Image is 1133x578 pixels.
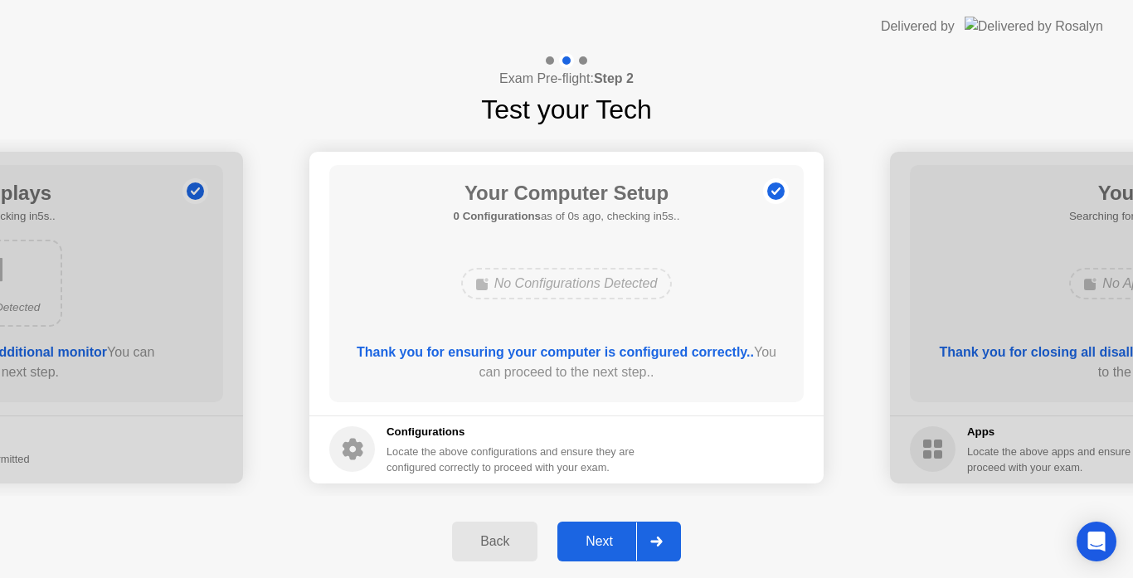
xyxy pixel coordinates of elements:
div: Next [562,534,636,549]
b: Thank you for ensuring your computer is configured correctly.. [357,345,754,359]
h1: Your Computer Setup [454,178,680,208]
b: Step 2 [594,71,634,85]
h1: Test your Tech [481,90,652,129]
button: Next [557,522,681,561]
b: 0 Configurations [454,210,541,222]
img: Delivered by Rosalyn [965,17,1103,36]
h4: Exam Pre-flight: [499,69,634,89]
div: Delivered by [881,17,955,36]
div: Back [457,534,532,549]
div: Locate the above configurations and ensure they are configured correctly to proceed with your exam. [387,444,638,475]
h5: as of 0s ago, checking in5s.. [454,208,680,225]
div: No Configurations Detected [461,268,673,299]
button: Back [452,522,537,561]
div: You can proceed to the next step.. [353,342,780,382]
h5: Configurations [387,424,638,440]
div: Open Intercom Messenger [1077,522,1116,561]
